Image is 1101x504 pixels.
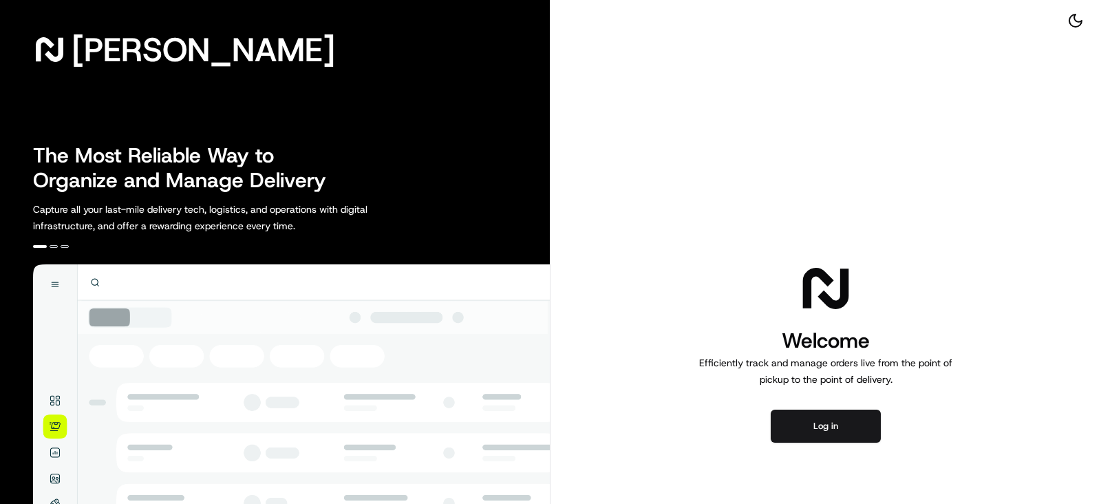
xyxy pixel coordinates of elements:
button: Log in [771,410,881,443]
h2: The Most Reliable Way to Organize and Manage Delivery [33,143,341,193]
h1: Welcome [694,327,958,355]
span: [PERSON_NAME] [72,36,335,63]
p: Capture all your last-mile delivery tech, logistics, and operations with digital infrastructure, ... [33,201,429,234]
p: Efficiently track and manage orders live from the point of pickup to the point of delivery. [694,355,958,388]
